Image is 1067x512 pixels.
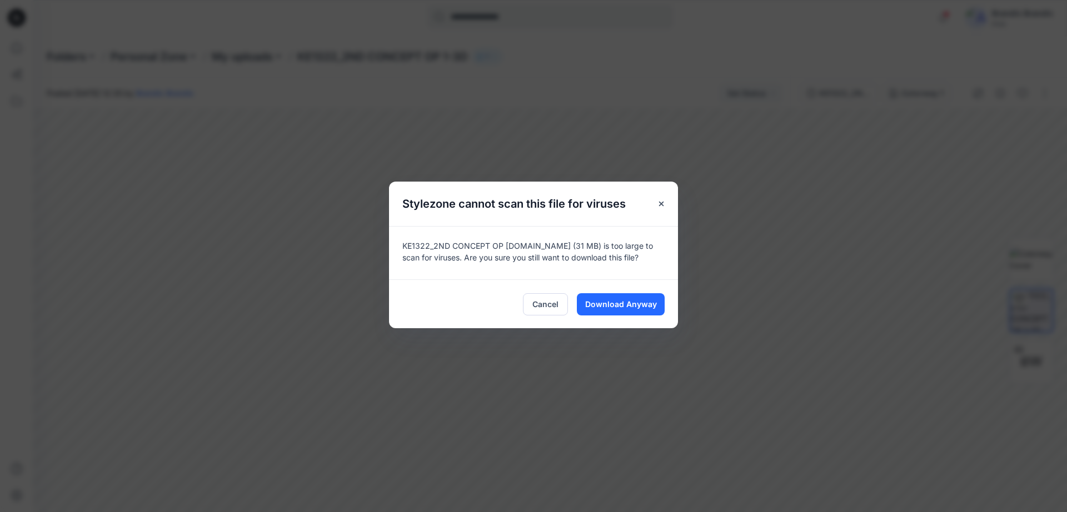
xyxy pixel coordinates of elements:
button: Cancel [523,293,568,315]
span: Cancel [532,298,559,310]
h5: Stylezone cannot scan this file for viruses [389,182,639,226]
div: KE1322_2ND CONCEPT OP [DOMAIN_NAME] (31 MB) is too large to scan for viruses. Are you sure you st... [389,226,678,279]
button: Download Anyway [577,293,665,315]
button: Close [651,194,671,214]
span: Download Anyway [585,298,657,310]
